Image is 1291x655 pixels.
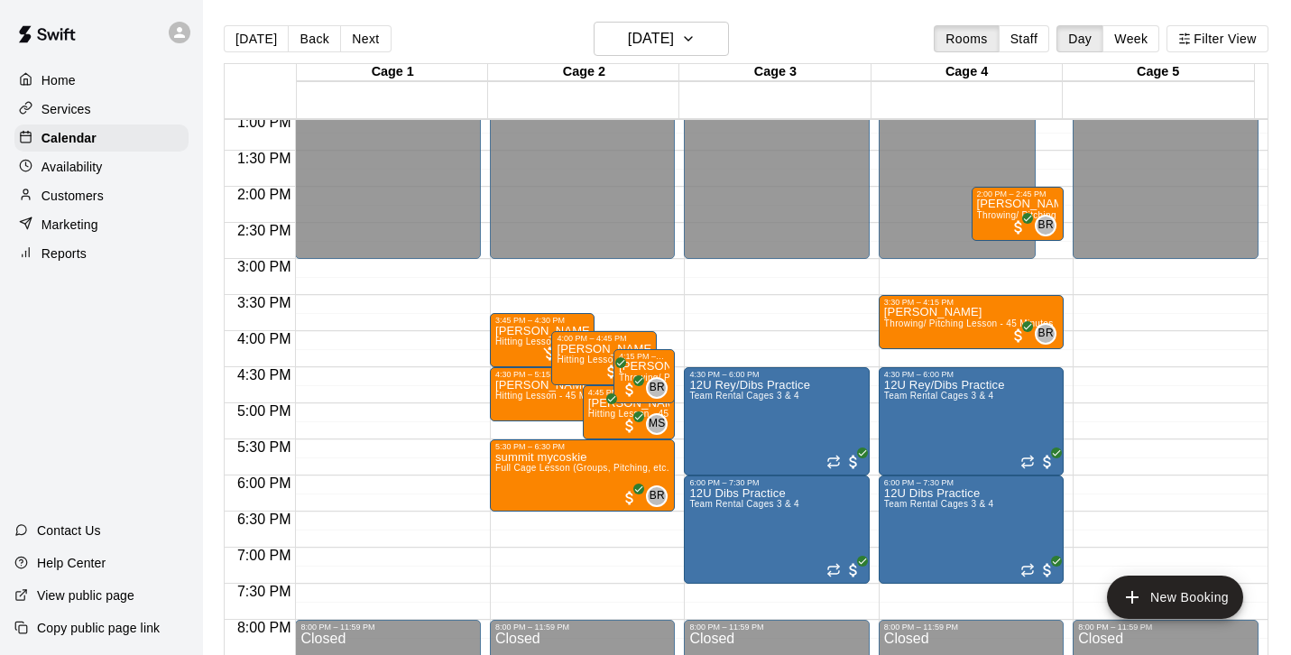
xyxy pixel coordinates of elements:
span: Recurring event [826,563,841,577]
span: Hitting Lesson - 45 Minutes [495,391,613,401]
span: 6:00 PM [233,475,296,491]
span: All customers have paid [594,399,612,417]
p: Help Center [37,554,106,572]
a: Calendar [14,125,189,152]
span: Throwing/ Pitching Lesson - 45 Minutes [884,318,1054,328]
div: Cage 1 [297,64,488,81]
div: 4:30 PM – 6:00 PM [884,370,1058,379]
button: Rooms [934,25,999,52]
span: Recurring event [826,455,841,469]
span: 4:30 PM [233,367,296,383]
p: Marketing [41,216,98,234]
span: All customers have paid [844,561,862,579]
p: Services [41,100,91,118]
span: Team Rental Cages 3 & 4 [689,499,799,509]
div: 4:00 PM – 4:45 PM [557,334,650,343]
button: [DATE] [594,22,729,56]
div: Cage 4 [871,64,1063,81]
div: 2:00 PM – 2:45 PM: Grady Levonius [972,187,1065,241]
div: 4:30 PM – 5:15 PM [495,370,642,379]
div: Cage 3 [679,64,871,81]
p: Copy public page link [37,619,160,637]
p: Reports [41,244,87,263]
button: Day [1056,25,1103,52]
a: Reports [14,240,189,267]
span: Billy Jack Ryan [1042,323,1056,345]
button: Staff [999,25,1050,52]
div: 8:00 PM – 11:59 PM [689,623,863,632]
a: Services [14,96,189,123]
span: 3:00 PM [233,259,296,274]
span: 7:00 PM [233,548,296,563]
span: Team Rental Cages 3 & 4 [884,391,994,401]
span: All customers have paid [1010,327,1028,345]
span: BR [650,379,665,397]
div: Billy Jack Ryan [646,485,668,507]
span: All customers have paid [844,453,862,471]
div: 6:00 PM – 7:30 PM [689,478,863,487]
span: All customers have paid [621,489,639,507]
div: 3:45 PM – 4:30 PM [495,316,589,325]
div: 6:00 PM – 7:30 PM: 12U Dibs Practice [684,475,869,584]
span: Hitting Lesson - 45 Minutes [495,337,613,346]
p: Contact Us [37,521,101,540]
span: All customers have paid [1038,561,1056,579]
div: 4:00 PM – 4:45 PM: Liam Kiehn [551,331,656,385]
div: 8:00 PM – 11:59 PM [884,623,1058,632]
div: 4:30 PM – 5:15 PM: Auggie Zola-Kahn [490,367,648,421]
span: Mackie Skall [653,413,668,435]
span: 5:00 PM [233,403,296,419]
span: All customers have paid [621,417,639,435]
a: Customers [14,182,189,209]
span: Team Rental Cages 3 & 4 [884,499,994,509]
div: 8:00 PM – 11:59 PM [495,623,669,632]
a: Home [14,67,189,94]
div: 2:00 PM – 2:45 PM [977,189,1059,198]
div: 4:30 PM – 6:00 PM: 12U Rey/Dibs Practice [879,367,1064,475]
div: Billy Jack Ryan [646,377,668,399]
span: 3:30 PM [233,295,296,310]
div: Billy Jack Ryan [1035,323,1056,345]
span: Throwing/ Pitching Lesson - 45 Minutes [619,373,788,383]
div: 4:15 PM – 5:00 PM [619,352,669,361]
h6: [DATE] [628,26,674,51]
span: 6:30 PM [233,512,296,527]
button: Week [1102,25,1159,52]
span: BR [650,487,665,505]
a: Marketing [14,211,189,238]
span: Billy Jack Ryan [653,377,668,399]
span: BR [1038,217,1054,235]
span: Recurring event [1020,563,1035,577]
span: Billy Jack Ryan [653,485,668,507]
span: Recurring event [1020,455,1035,469]
div: Cage 2 [488,64,679,81]
div: 4:45 PM – 5:30 PM: Liam Kiehn [583,385,676,439]
span: Team Rental Cages 3 & 4 [689,391,799,401]
span: All customers have paid [621,381,639,399]
span: 2:30 PM [233,223,296,238]
span: BR [1038,325,1054,343]
span: 1:00 PM [233,115,296,130]
span: Billy Jack Ryan [1042,215,1056,236]
div: 3:30 PM – 4:15 PM [884,298,1058,307]
div: 4:45 PM – 5:30 PM [588,388,670,397]
button: Next [340,25,391,52]
span: Full Cage Lesson (Groups, Pitching, etc.) - 1 Hour [495,463,710,473]
div: Cage 5 [1063,64,1254,81]
div: 6:00 PM – 7:30 PM: 12U Dibs Practice [879,475,1064,584]
span: 7:30 PM [233,584,296,599]
div: Billy Jack Ryan [1035,215,1056,236]
div: 4:15 PM – 5:00 PM: Brady Wilkerson [613,349,675,403]
span: 2:00 PM [233,187,296,202]
p: View public page [37,586,134,604]
button: [DATE] [224,25,289,52]
p: Availability [41,158,103,176]
span: All customers have paid [1038,453,1056,471]
div: Availability [14,153,189,180]
button: add [1107,576,1243,619]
